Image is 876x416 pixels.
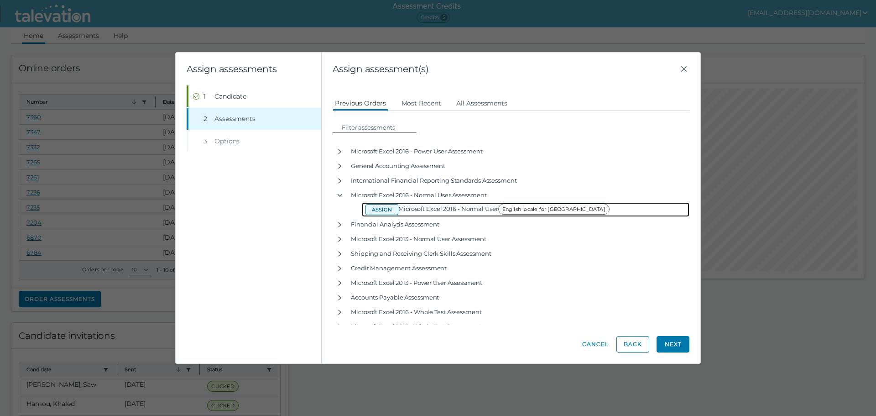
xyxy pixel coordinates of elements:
[365,204,398,215] button: Assign
[347,290,689,305] div: Accounts Payable Assessment
[616,336,649,353] button: Back
[347,319,689,334] div: Microsoft Excel 2013 - Whole Test Assessment
[347,158,689,173] div: General Accounting Assessment
[347,188,689,202] div: Microsoft Excel 2016 - Normal User Assessment
[203,114,211,123] div: 2
[582,336,609,353] button: Cancel
[454,95,510,111] button: All Assessments
[187,85,321,152] nav: Wizard steps
[347,144,689,158] div: Microsoft Excel 2016 - Power User Assessment
[399,95,443,111] button: Most Recent
[678,63,689,74] button: Close
[333,95,388,111] button: Previous Orders
[498,204,610,215] span: English locale for [GEOGRAPHIC_DATA]
[657,336,689,353] button: Next
[333,63,678,74] span: Assign assessment(s)
[347,305,689,319] div: Microsoft Excel 2016 - Whole Test Assessment
[347,261,689,275] div: Credit Management Assessment
[188,85,321,107] button: Completed
[347,275,689,290] div: Microsoft Excel 2013 - Power User Assessment
[398,205,612,212] span: Microsoft Excel 2016 - Normal User
[188,108,321,130] button: 2Assessments
[347,232,689,246] div: Microsoft Excel 2013 - Normal User Assessment
[214,92,246,101] span: Candidate
[347,217,689,232] div: Financial Analysis Assessment
[187,63,276,74] clr-wizard-title: Assign assessments
[203,92,211,101] div: 1
[193,93,200,100] cds-icon: Completed
[214,114,255,123] span: Assessments
[347,246,689,261] div: Shipping and Receiving Clerk Skills Assessment
[347,173,689,188] div: International Financial Reporting Standards Assessment
[338,122,417,133] input: Filter assessments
